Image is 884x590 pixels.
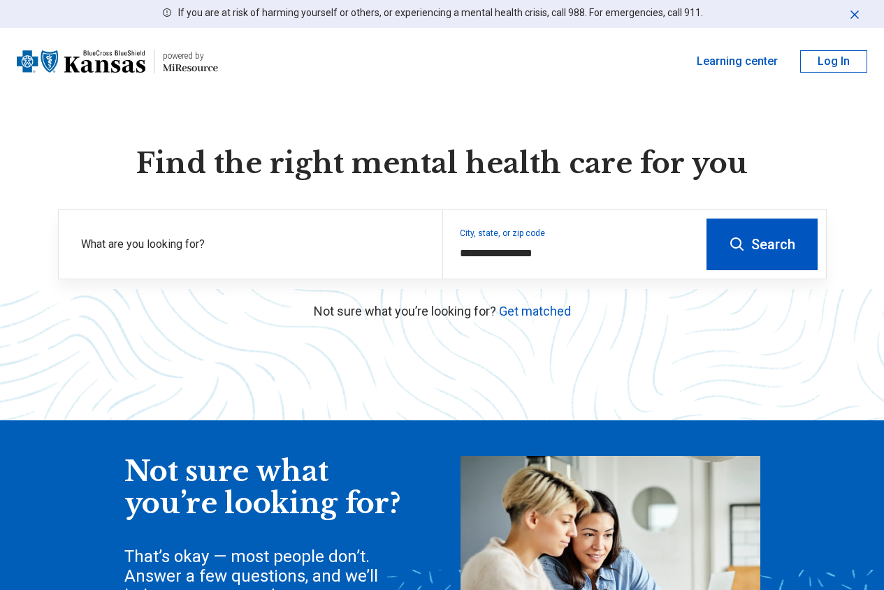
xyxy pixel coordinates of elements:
[697,53,778,70] a: Learning center
[800,50,867,73] button: Log In
[58,145,827,182] h1: Find the right mental health care for you
[58,302,827,320] p: Not sure what you’re looking for?
[124,456,404,519] div: Not sure what you’re looking for?
[17,45,218,78] a: Blue Cross Blue Shield Kansaspowered by
[848,6,862,22] button: Dismiss
[17,45,145,78] img: Blue Cross Blue Shield Kansas
[178,6,703,20] p: If you are at risk of harming yourself or others, or experiencing a mental health crisis, call 98...
[163,50,218,62] div: powered by
[707,219,818,270] button: Search
[81,236,426,253] label: What are you looking for?
[499,304,571,318] a: Get matched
